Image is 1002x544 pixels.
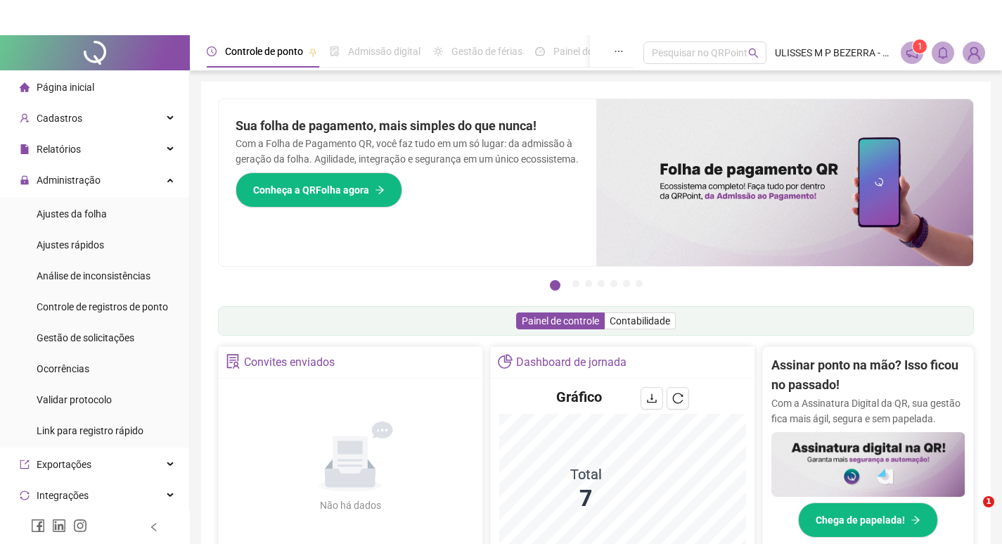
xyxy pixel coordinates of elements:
[610,315,670,327] span: Contabilidade
[330,46,340,56] span: file-done
[451,46,522,57] span: Gestão de férias
[37,394,112,405] span: Validar protocolo
[816,512,905,528] span: Chega de papelada!
[636,280,643,287] button: 7
[20,175,30,185] span: lock
[516,350,627,374] div: Dashboard de jornada
[556,387,602,407] h4: Gráfico
[585,280,592,287] button: 3
[225,46,303,57] span: Controle de ponto
[149,522,159,532] span: left
[37,239,104,251] span: Ajustes rápidos
[309,48,317,56] span: pushpin
[37,144,81,155] span: Relatórios
[236,116,579,136] h2: Sua folha de pagamento, mais simples do que nunca!
[550,280,560,291] button: 1
[535,46,545,56] span: dashboard
[20,113,30,123] span: user-add
[37,208,107,220] span: Ajustes da folha
[253,182,369,198] span: Conheça a QRFolha agora
[37,113,82,124] span: Cadastros
[603,35,635,68] button: ellipsis
[226,354,240,369] span: solution
[775,45,892,61] span: ULISSES M P BEZERRA - MEGA RASTREAMENTO
[748,48,759,58] span: search
[285,498,415,513] div: Não há dados
[37,459,91,470] span: Exportações
[771,432,965,497] img: banner%2F02c71560-61a6-44d4-94b9-c8ab97240462.png
[20,144,30,154] span: file
[911,515,920,525] span: arrow-right
[236,172,402,208] button: Conheça a QRFolha agora
[906,46,918,59] span: notification
[31,519,45,533] span: facebook
[20,460,30,469] span: export
[596,99,974,266] img: banner%2F8d14a306-6205-4263-8e5b-06e9a85ad873.png
[20,82,30,92] span: home
[433,46,443,56] span: sun
[572,280,579,287] button: 2
[598,280,605,287] button: 4
[37,490,89,501] span: Integrações
[623,280,630,287] button: 6
[672,393,683,404] span: reload
[348,46,420,57] span: Admissão digital
[913,39,927,53] sup: 1
[37,175,101,186] span: Administração
[37,363,89,374] span: Ocorrências
[37,332,134,343] span: Gestão de solicitações
[614,46,624,56] span: ellipsis
[37,82,94,93] span: Página inicial
[375,185,385,195] span: arrow-right
[771,355,965,396] h2: Assinar ponto na mão? Isso ficou no passado!
[771,396,965,426] p: Com a Assinatura Digital da QR, sua gestão fica mais ágil, segura e sem papelada.
[236,136,579,167] p: Com a Folha de Pagamento QR, você faz tudo em um só lugar: da admissão à geração da folha. Agilid...
[52,519,66,533] span: linkedin
[963,42,984,63] img: 36651
[937,46,949,59] span: bell
[798,502,938,538] button: Chega de papelada!
[522,315,599,327] span: Painel de controle
[954,496,988,530] iframe: Intercom live chat
[498,354,513,369] span: pie-chart
[610,280,617,287] button: 5
[20,491,30,500] span: sync
[553,46,608,57] span: Painel do DP
[37,270,150,282] span: Análise de inconsistências
[918,42,923,51] span: 1
[73,519,87,533] span: instagram
[983,496,994,507] span: 1
[646,393,657,404] span: download
[37,301,168,312] span: Controle de registros de ponto
[244,350,335,374] div: Convites enviados
[207,46,217,56] span: clock-circle
[37,425,143,436] span: Link para registro rápido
